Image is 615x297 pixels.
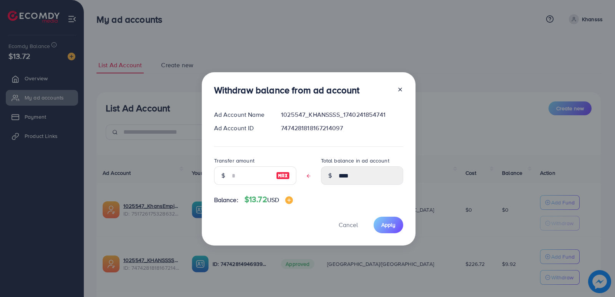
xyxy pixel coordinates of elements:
img: image [276,171,290,180]
span: Balance: [214,196,238,204]
button: Cancel [329,217,367,233]
span: USD [267,196,279,204]
img: image [285,196,293,204]
span: Apply [381,221,396,229]
label: Total balance in ad account [321,157,389,164]
label: Transfer amount [214,157,254,164]
div: 1025547_KHANSSSS_1740241854741 [275,110,409,119]
h4: $13.72 [244,195,293,204]
div: Ad Account ID [208,124,275,133]
div: 7474281818167214097 [275,124,409,133]
h3: Withdraw balance from ad account [214,85,360,96]
div: Ad Account Name [208,110,275,119]
button: Apply [374,217,403,233]
span: Cancel [339,221,358,229]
